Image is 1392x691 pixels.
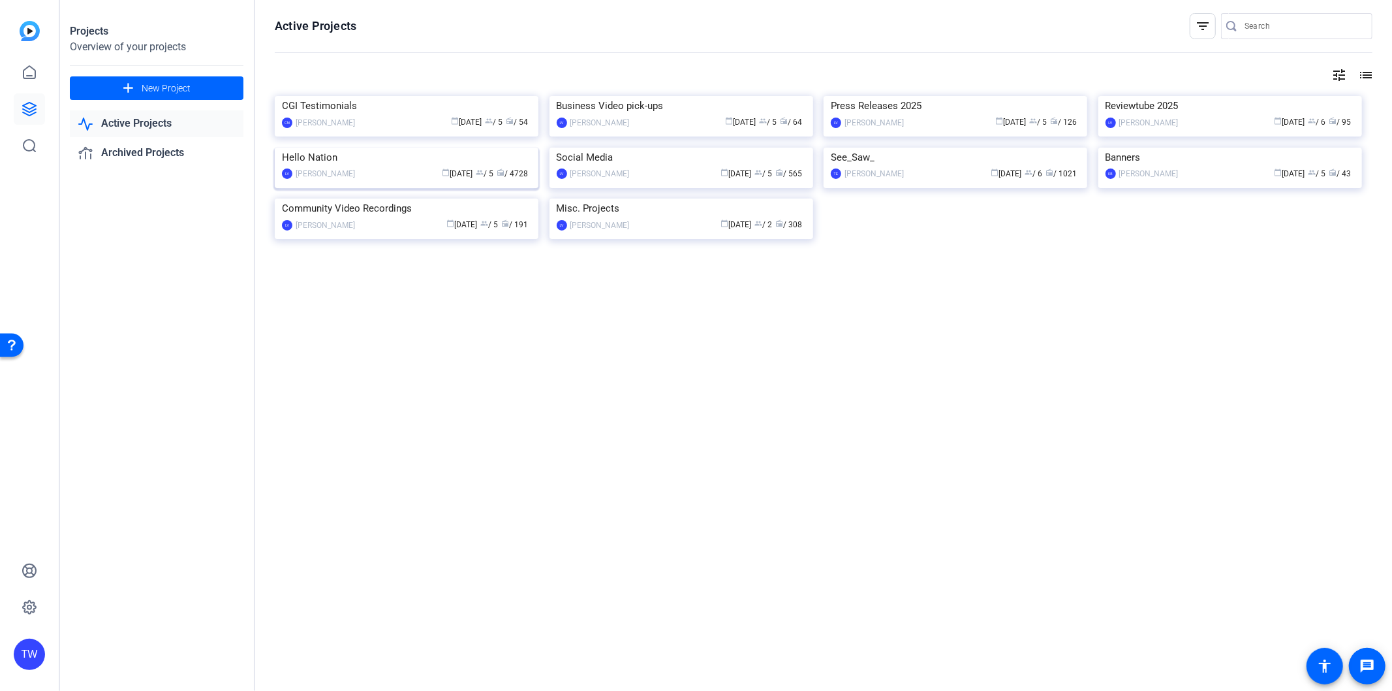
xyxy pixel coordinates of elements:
div: [PERSON_NAME] [570,167,630,180]
div: LV [557,220,567,231]
div: LV [1106,118,1116,128]
span: [DATE] [995,118,1026,127]
span: / 54 [506,118,528,127]
div: Press Releases 2025 [831,96,1080,116]
span: group [1308,117,1316,125]
span: / 5 [1029,118,1047,127]
div: [PERSON_NAME] [296,116,355,129]
span: calendar_today [442,169,450,176]
div: Misc. Projects [557,199,806,218]
span: calendar_today [995,117,1003,125]
span: radio [1329,169,1337,176]
div: Community Video Recordings [282,199,531,218]
span: calendar_today [451,117,459,125]
span: calendar_today [1275,117,1282,125]
span: [DATE] [721,169,752,178]
span: group [755,219,763,227]
span: [DATE] [442,169,472,178]
mat-icon: add [120,80,136,97]
a: Archived Projects [70,140,243,167]
mat-icon: accessibility [1317,658,1333,674]
span: / 4728 [497,169,528,178]
div: KB [1106,169,1116,179]
span: calendar_today [991,169,998,176]
span: / 43 [1329,169,1352,178]
div: Hello Nation [282,148,531,167]
span: / 5 [1308,169,1326,178]
span: radio [776,169,784,176]
span: radio [781,117,788,125]
div: LV [282,169,292,179]
span: calendar_today [721,169,729,176]
div: [PERSON_NAME] [1119,116,1179,129]
span: [DATE] [1275,169,1305,178]
a: Active Projects [70,110,243,137]
span: group [480,219,488,227]
mat-icon: message [1359,658,1375,674]
span: radio [1045,169,1053,176]
div: LV [282,220,292,231]
span: radio [506,117,514,125]
span: radio [776,219,784,227]
div: Banners [1106,148,1355,167]
div: Social Media [557,148,806,167]
span: calendar_today [721,219,729,227]
span: calendar_today [1275,169,1282,176]
span: / 5 [476,169,493,178]
div: LV [557,169,567,179]
span: / 5 [760,118,777,127]
button: New Project [70,76,243,100]
span: [DATE] [991,169,1021,178]
div: LV [831,118,841,128]
mat-icon: list [1357,67,1372,83]
div: Business Video pick-ups [557,96,806,116]
span: radio [1050,117,1058,125]
span: radio [1329,117,1337,125]
mat-icon: filter_list [1195,18,1211,34]
span: group [755,169,763,176]
span: / 191 [501,220,528,229]
span: / 308 [776,220,803,229]
span: calendar_today [726,117,734,125]
span: / 64 [781,118,803,127]
span: [DATE] [721,220,752,229]
span: / 5 [755,169,773,178]
span: [DATE] [1275,118,1305,127]
div: [PERSON_NAME] [570,219,630,232]
div: Reviewtube 2025 [1106,96,1355,116]
div: [PERSON_NAME] [1119,167,1179,180]
span: group [1025,169,1032,176]
span: group [476,169,484,176]
div: Projects [70,24,243,39]
div: [PERSON_NAME] [570,116,630,129]
span: / 6 [1308,118,1326,127]
div: TE [831,169,841,179]
span: group [760,117,767,125]
span: group [1308,169,1316,176]
span: / 1021 [1045,169,1077,178]
span: New Project [142,82,191,95]
span: group [485,117,493,125]
span: [DATE] [446,220,477,229]
span: group [1029,117,1037,125]
span: / 126 [1050,118,1077,127]
input: Search [1245,18,1362,34]
div: [PERSON_NAME] [296,167,355,180]
img: blue-gradient.svg [20,21,40,41]
div: [PERSON_NAME] [844,167,904,180]
span: / 6 [1025,169,1042,178]
span: / 565 [776,169,803,178]
div: CGI Testimonials [282,96,531,116]
div: CM [282,118,292,128]
span: radio [501,219,509,227]
div: [PERSON_NAME] [296,219,355,232]
div: See_Saw_ [831,148,1080,167]
span: [DATE] [726,118,756,127]
span: / 5 [480,220,498,229]
mat-icon: tune [1331,67,1347,83]
div: LV [557,118,567,128]
div: [PERSON_NAME] [844,116,904,129]
span: calendar_today [446,219,454,227]
span: [DATE] [451,118,482,127]
span: radio [497,169,504,176]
